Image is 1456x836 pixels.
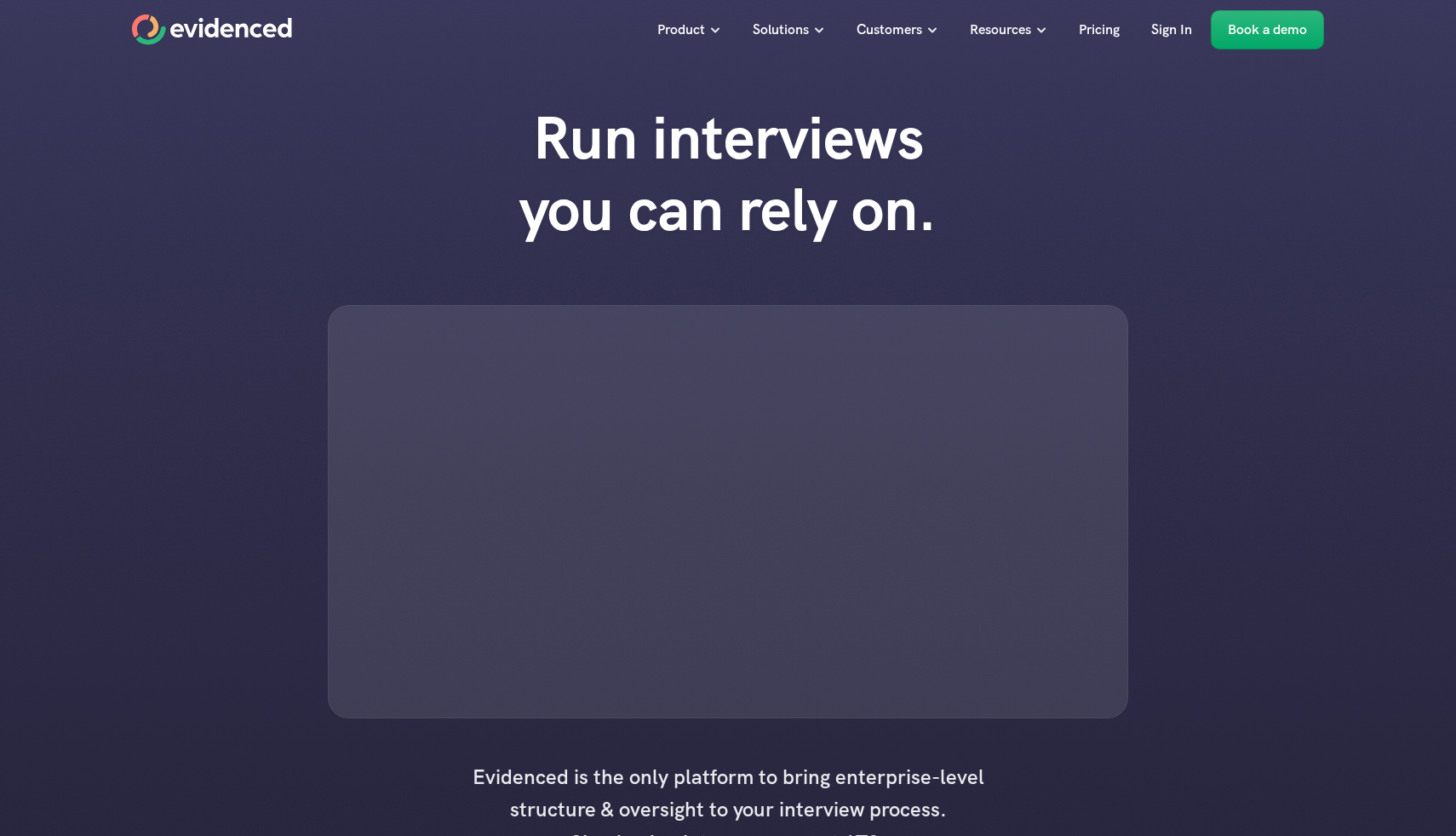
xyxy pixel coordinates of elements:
p: Sign In [1151,19,1192,41]
p: Pricing [1079,19,1120,41]
p: Solutions [753,19,809,41]
a: Book a demo [1211,10,1324,49]
a: Pricing [1066,10,1132,49]
p: Book a demo [1228,19,1307,41]
p: Customers [857,19,922,41]
a: Home [132,14,292,45]
p: Product [657,19,705,41]
p: Resources [970,19,1031,41]
a: Sign In [1138,10,1205,49]
h1: Run interviews you can rely on. [485,102,971,245]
